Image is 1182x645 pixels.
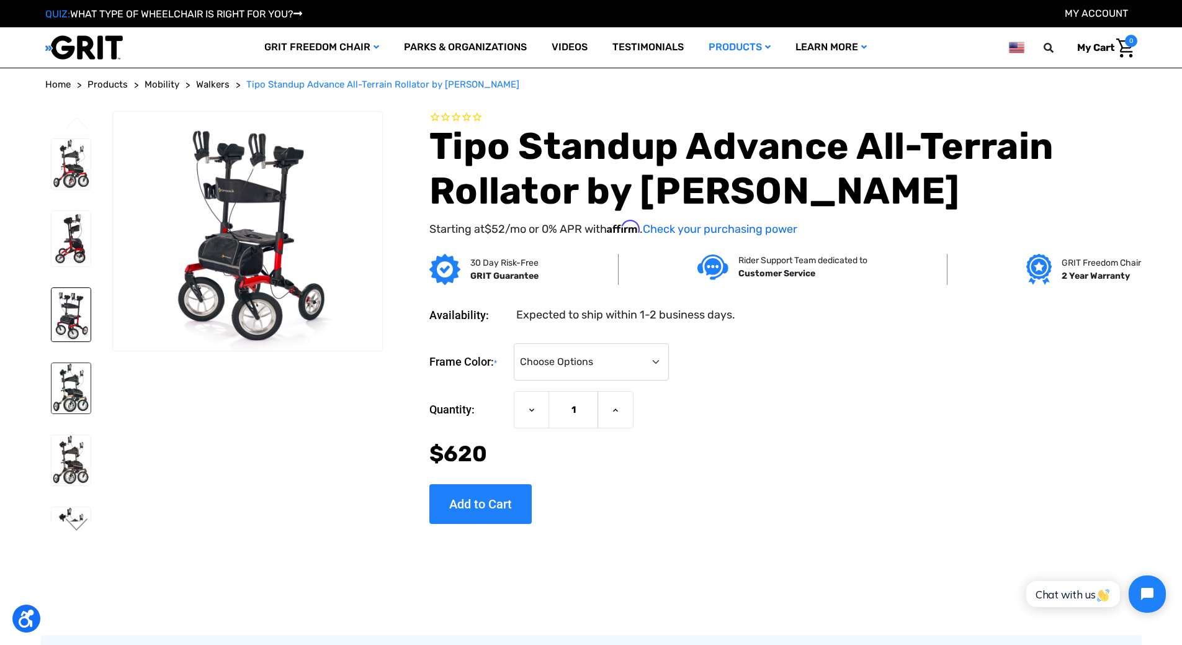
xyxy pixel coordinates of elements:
[51,288,91,341] img: Tipo Standup Advance All-Terrain Rollator by Comodita
[51,363,91,413] img: Tipo Standup Advance All-Terrain Rollator by Comodita
[145,78,179,92] a: Mobility
[51,507,91,557] img: Tipo Standup Advance All-Terrain Rollator by Comodita
[429,111,1137,125] span: Rated 0.0 out of 5 stars 0 reviews
[783,27,879,68] a: Learn More
[643,222,797,236] a: Check your purchasing power - Learn more about Affirm Financing (opens in modal)
[51,435,91,485] img: Tipo Standup Advance All-Terrain Rollator by Comodita
[64,117,90,132] button: Go to slide 3 of 3
[87,78,128,92] a: Products
[64,518,90,533] button: Go to slide 2 of 3
[1065,7,1128,19] a: Account
[145,79,179,90] span: Mobility
[246,78,519,92] a: Tipo Standup Advance All-Terrain Rollator by [PERSON_NAME]
[45,78,1137,92] nav: Breadcrumb
[738,254,867,267] p: Rider Support Team dedicated to
[87,79,128,90] span: Products
[1013,565,1176,623] iframe: Tidio Chat
[600,27,696,68] a: Testimonials
[196,79,230,90] span: Walkers
[45,35,123,60] img: GRIT All-Terrain Wheelchair and Mobility Equipment
[429,484,532,524] input: Add to Cart
[246,79,519,90] span: Tipo Standup Advance All-Terrain Rollator by [PERSON_NAME]
[392,27,539,68] a: Parks & Organizations
[470,271,539,281] strong: GRIT Guarantee
[252,27,392,68] a: GRIT Freedom Chair
[51,211,91,266] img: Tipo Standup Advance All-Terrain Rollator by Comodita
[51,139,91,189] img: Tipo Standup Advance All-Terrain Rollator by Comodita
[1062,256,1141,269] p: GRIT Freedom Chair
[516,307,735,323] dd: Expected to ship within 1-2 business days.
[607,220,640,233] span: Affirm
[196,78,230,92] a: Walkers
[429,343,508,381] label: Frame Color:
[429,124,1137,214] h1: Tipo Standup Advance All-Terrain Rollator by [PERSON_NAME]
[1009,40,1024,55] img: us.png
[697,255,728,280] img: Customer service
[1062,271,1130,281] strong: 2 Year Warranty
[45,8,70,20] span: QUIZ:
[429,391,508,428] label: Quantity:
[45,79,71,90] span: Home
[738,268,815,279] strong: Customer Service
[1116,38,1134,58] img: Cart
[429,441,487,467] span: $620
[1049,35,1068,61] input: Search
[485,222,505,236] span: $52
[429,254,460,285] img: GRIT Guarantee
[696,27,783,68] a: Products
[113,112,382,351] img: Tipo Standup Advance All-Terrain Rollator by Comodita
[1125,35,1137,47] span: 0
[1026,254,1052,285] img: Grit freedom
[429,307,508,323] dt: Availability:
[1068,35,1137,61] a: Cart with 0 items
[1077,42,1114,53] span: My Cart
[45,78,71,92] a: Home
[429,220,1137,238] p: Starting at /mo or 0% APR with .
[539,27,600,68] a: Videos
[470,256,539,269] p: 30 Day Risk-Free
[45,8,302,20] a: QUIZ:WHAT TYPE OF WHEELCHAIR IS RIGHT FOR YOU?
